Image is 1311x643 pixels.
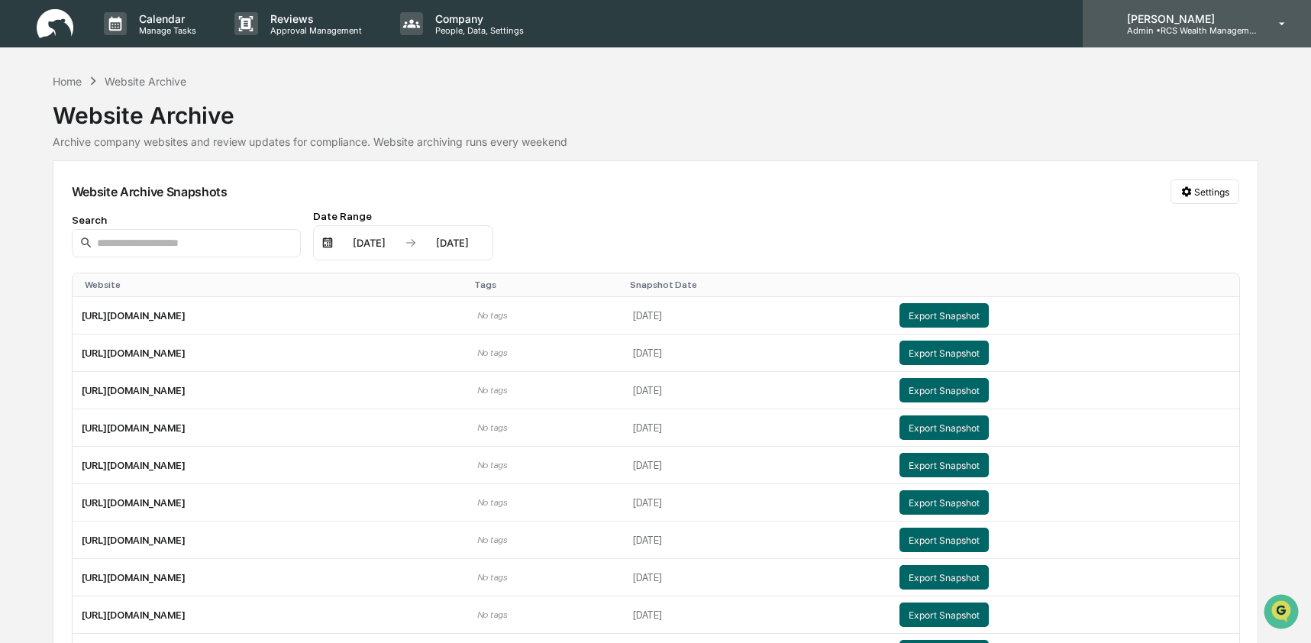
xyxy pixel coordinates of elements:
[127,12,204,25] p: Calendar
[73,447,468,484] td: [URL][DOMAIN_NAME]
[52,132,193,144] div: We're available if you need us!
[624,447,890,484] td: [DATE]
[260,121,278,140] button: Start new chat
[473,279,617,290] div: Toggle SortBy
[903,279,1232,290] div: Toggle SortBy
[1115,12,1257,25] p: [PERSON_NAME]
[108,258,185,270] a: Powered byPylon
[73,522,468,559] td: [URL][DOMAIN_NAME]
[73,297,468,334] td: [URL][DOMAIN_NAME]
[258,25,370,36] p: Approval Management
[73,409,468,447] td: [URL][DOMAIN_NAME]
[899,303,989,328] button: Export Snapshot
[899,378,989,402] button: Export Snapshot
[72,214,301,226] div: Search
[630,279,884,290] div: Toggle SortBy
[53,135,1259,148] div: Archive company websites and review updates for compliance. Website archiving runs every weekend
[476,385,506,396] span: No tags
[31,192,98,208] span: Preclearance
[476,460,506,470] span: No tags
[105,186,195,214] a: 🗄️Attestations
[15,117,43,144] img: 1746055101610-c473b297-6a78-478c-a979-82029cc54cd1
[37,9,73,39] img: logo
[624,409,890,447] td: [DATE]
[53,75,82,88] div: Home
[476,572,506,583] span: No tags
[423,25,531,36] p: People, Data, Settings
[111,194,123,206] div: 🗄️
[105,75,186,88] div: Website Archive
[72,184,228,199] div: Website Archive Snapshots
[420,237,485,249] div: [DATE]
[899,453,989,477] button: Export Snapshot
[15,32,278,57] p: How can we help?
[476,310,506,321] span: No tags
[899,528,989,552] button: Export Snapshot
[1171,179,1239,204] button: Settings
[624,484,890,522] td: [DATE]
[73,559,468,596] td: [URL][DOMAIN_NAME]
[31,221,96,237] span: Data Lookup
[476,535,506,545] span: No tags
[476,347,506,358] span: No tags
[73,596,468,634] td: [URL][DOMAIN_NAME]
[73,372,468,409] td: [URL][DOMAIN_NAME]
[1262,593,1303,634] iframe: Open customer support
[9,215,102,243] a: 🔎Data Lookup
[899,341,989,365] button: Export Snapshot
[321,237,334,249] img: calendar
[127,25,204,36] p: Manage Tasks
[476,497,506,508] span: No tags
[73,334,468,372] td: [URL][DOMAIN_NAME]
[624,372,890,409] td: [DATE]
[423,12,531,25] p: Company
[624,596,890,634] td: [DATE]
[152,259,185,270] span: Pylon
[899,603,989,627] button: Export Snapshot
[899,565,989,590] button: Export Snapshot
[624,522,890,559] td: [DATE]
[73,484,468,522] td: [URL][DOMAIN_NAME]
[405,237,417,249] img: arrow right
[899,415,989,440] button: Export Snapshot
[15,194,27,206] div: 🖐️
[9,186,105,214] a: 🖐️Preclearance
[476,609,506,620] span: No tags
[126,192,189,208] span: Attestations
[313,210,493,222] div: Date Range
[337,237,402,249] div: [DATE]
[624,559,890,596] td: [DATE]
[15,223,27,235] div: 🔎
[624,297,890,334] td: [DATE]
[1115,25,1257,36] p: Admin • RCS Wealth Management
[52,117,250,132] div: Start new chat
[624,334,890,372] td: [DATE]
[899,490,989,515] button: Export Snapshot
[258,12,370,25] p: Reviews
[476,422,506,433] span: No tags
[85,279,462,290] div: Toggle SortBy
[53,89,1259,129] div: Website Archive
